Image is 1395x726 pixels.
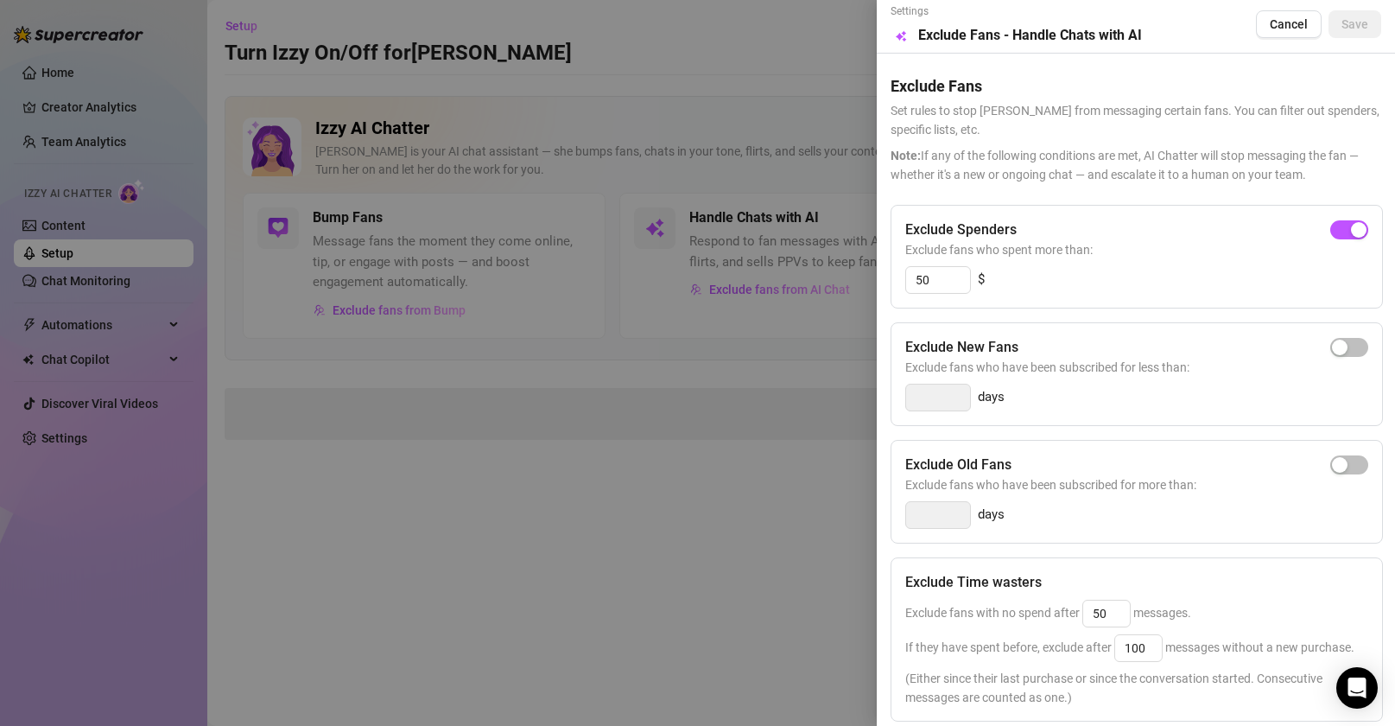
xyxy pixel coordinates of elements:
h5: Exclude New Fans [905,337,1018,358]
div: Open Intercom Messenger [1336,667,1378,709]
span: days [978,505,1005,525]
span: If they have spent before, exclude after messages without a new purchase. [905,640,1354,654]
span: (Either since their last purchase or since the conversation started. Consecutive messages are cou... [905,669,1368,707]
button: Save [1328,10,1381,38]
span: Exclude fans with no spend after messages. [905,606,1191,620]
span: Cancel [1270,17,1308,31]
h5: Exclude Fans - Handle Chats with AI [918,25,1142,46]
span: Exclude fans who have been subscribed for more than: [905,475,1368,494]
span: days [978,387,1005,408]
span: Settings [891,3,1142,20]
span: $ [978,270,985,290]
h5: Exclude Fans [891,74,1381,98]
span: Exclude fans who have been subscribed for less than: [905,358,1368,377]
h5: Exclude Time wasters [905,572,1042,593]
h5: Exclude Spenders [905,220,1017,240]
span: Note: [891,149,921,162]
span: If any of the following conditions are met, AI Chatter will stop messaging the fan — whether it's... [891,146,1381,184]
h5: Exclude Old Fans [905,455,1011,475]
span: Exclude fans who spent more than: [905,240,1368,259]
button: Cancel [1256,10,1322,38]
span: Set rules to stop [PERSON_NAME] from messaging certain fans. You can filter out spenders, specifi... [891,101,1381,139]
